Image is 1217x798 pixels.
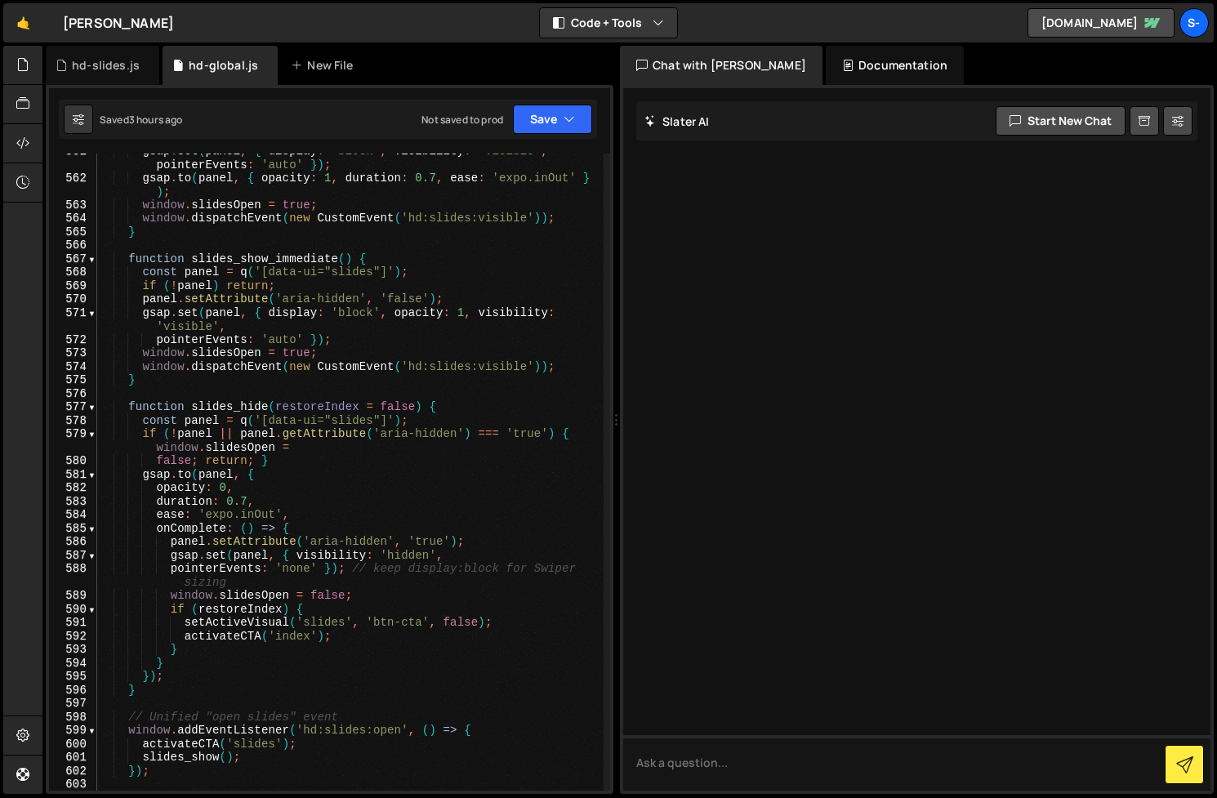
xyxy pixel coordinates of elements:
div: New File [291,57,359,74]
div: 571 [49,306,97,333]
h2: Slater AI [644,114,710,129]
div: 587 [49,549,97,563]
div: 591 [49,616,97,630]
div: Documentation [826,46,964,85]
div: 598 [49,711,97,724]
div: 600 [49,738,97,751]
div: 573 [49,346,97,360]
div: 592 [49,630,97,644]
div: 590 [49,603,97,617]
button: Code + Tools [540,8,677,38]
div: 563 [49,198,97,212]
div: 588 [49,562,97,589]
div: 561 [49,145,97,172]
div: 594 [49,657,97,671]
div: 578 [49,414,97,428]
a: [DOMAIN_NAME] [1028,8,1175,38]
div: 603 [49,778,97,791]
div: 586 [49,535,97,549]
div: 579 [49,427,97,454]
div: 569 [49,279,97,293]
div: Chat with [PERSON_NAME] [620,46,822,85]
div: 589 [49,589,97,603]
div: 570 [49,292,97,306]
div: 581 [49,468,97,482]
div: 568 [49,265,97,279]
div: 596 [49,684,97,698]
div: 562 [49,172,97,198]
a: 🤙 [3,3,43,42]
div: 601 [49,751,97,765]
button: Start new chat [996,106,1126,136]
div: 585 [49,522,97,536]
div: 597 [49,697,97,711]
div: 564 [49,212,97,225]
a: s- [1179,8,1209,38]
div: 577 [49,400,97,414]
div: 595 [49,670,97,684]
div: 583 [49,495,97,509]
div: 593 [49,643,97,657]
div: 580 [49,454,97,468]
div: 584 [49,508,97,522]
div: 572 [49,333,97,347]
button: Save [513,105,592,134]
div: 574 [49,360,97,374]
div: 602 [49,765,97,778]
div: 3 hours ago [129,113,183,127]
div: Not saved to prod [421,113,503,127]
div: 567 [49,252,97,266]
div: 582 [49,481,97,495]
div: 575 [49,373,97,387]
div: 565 [49,225,97,239]
div: 599 [49,724,97,738]
div: 566 [49,239,97,252]
div: Saved [100,113,183,127]
div: hd-global.js [189,57,258,74]
div: 576 [49,387,97,401]
div: hd-slides.js [72,57,140,74]
div: [PERSON_NAME] [63,13,174,33]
